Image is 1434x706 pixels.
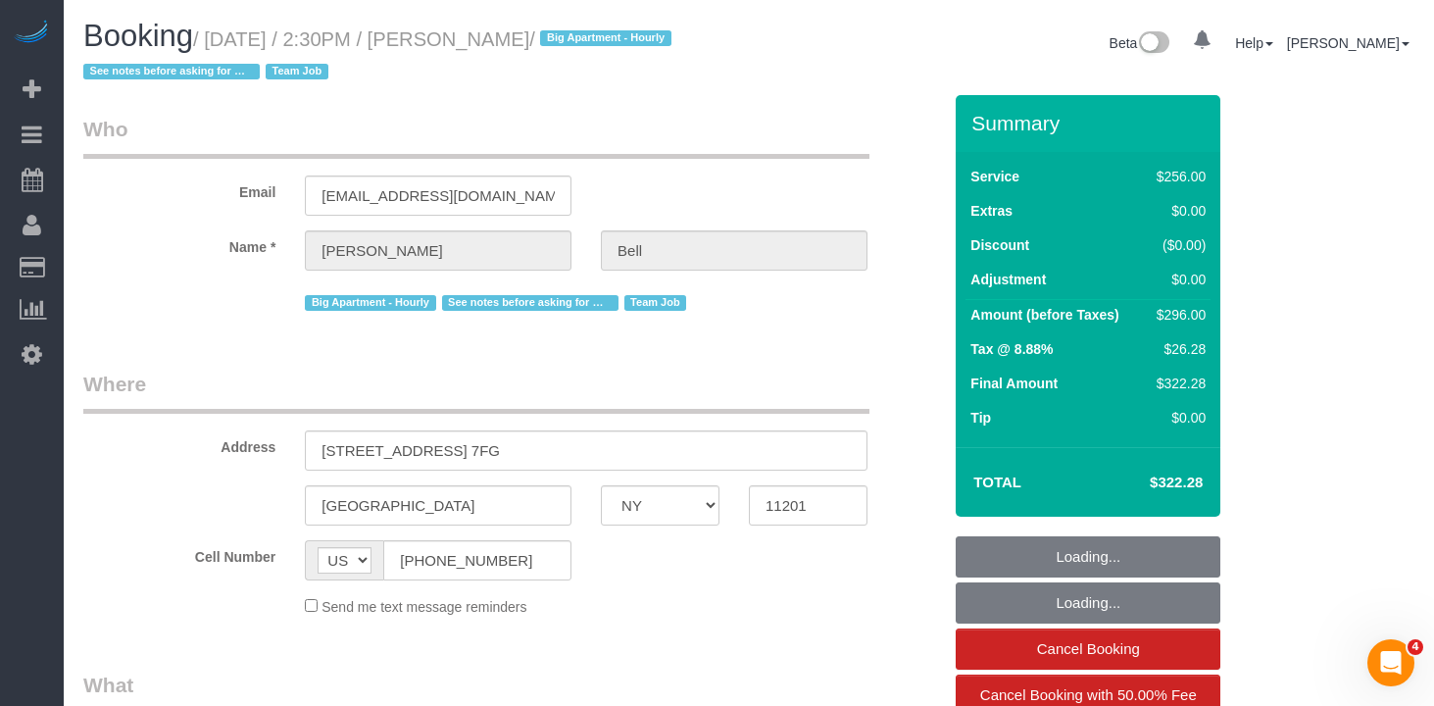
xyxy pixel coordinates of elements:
a: Beta [1110,35,1170,51]
div: $256.00 [1149,167,1206,186]
iframe: Intercom live chat [1367,639,1414,686]
span: Send me text message reminders [321,599,526,615]
label: Service [970,167,1019,186]
img: Automaid Logo [12,20,51,47]
div: $322.28 [1149,374,1206,393]
legend: Who [83,115,869,159]
div: $0.00 [1149,270,1206,289]
span: 4 [1408,639,1423,655]
span: Cancel Booking with 50.00% Fee [980,686,1197,703]
div: ($0.00) [1149,235,1206,255]
label: Final Amount [970,374,1058,393]
input: Last Name [601,230,867,271]
span: Team Job [266,64,328,79]
span: Booking [83,19,193,53]
span: See notes before asking for more time [83,64,260,79]
label: Address [69,430,290,457]
input: Email [305,176,571,216]
span: Team Job [624,295,687,311]
a: Cancel Booking [956,629,1220,670]
div: $26.28 [1149,339,1206,359]
small: / [DATE] / 2:30PM / [PERSON_NAME] [83,28,677,83]
img: New interface [1137,31,1169,57]
label: Name * [69,230,290,257]
div: $0.00 [1149,408,1206,428]
div: $0.00 [1149,201,1206,221]
span: Big Apartment - Hourly [305,295,435,311]
label: Extras [970,201,1013,221]
span: Big Apartment - Hourly [540,30,670,46]
a: Help [1235,35,1273,51]
input: First Name [305,230,571,271]
strong: Total [973,474,1021,490]
h4: $322.28 [1091,475,1203,491]
h3: Summary [971,112,1211,134]
label: Adjustment [970,270,1046,289]
input: Cell Number [383,540,571,580]
label: Cell Number [69,540,290,567]
label: Discount [970,235,1029,255]
label: Amount (before Taxes) [970,305,1118,325]
label: Email [69,176,290,202]
label: Tip [970,408,991,428]
a: [PERSON_NAME] [1287,35,1409,51]
input: Zip Code [749,485,867,526]
div: $296.00 [1149,305,1206,325]
input: City [305,485,571,526]
span: See notes before asking for more time [442,295,618,311]
legend: Where [83,370,869,414]
label: Tax @ 8.88% [970,339,1053,359]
